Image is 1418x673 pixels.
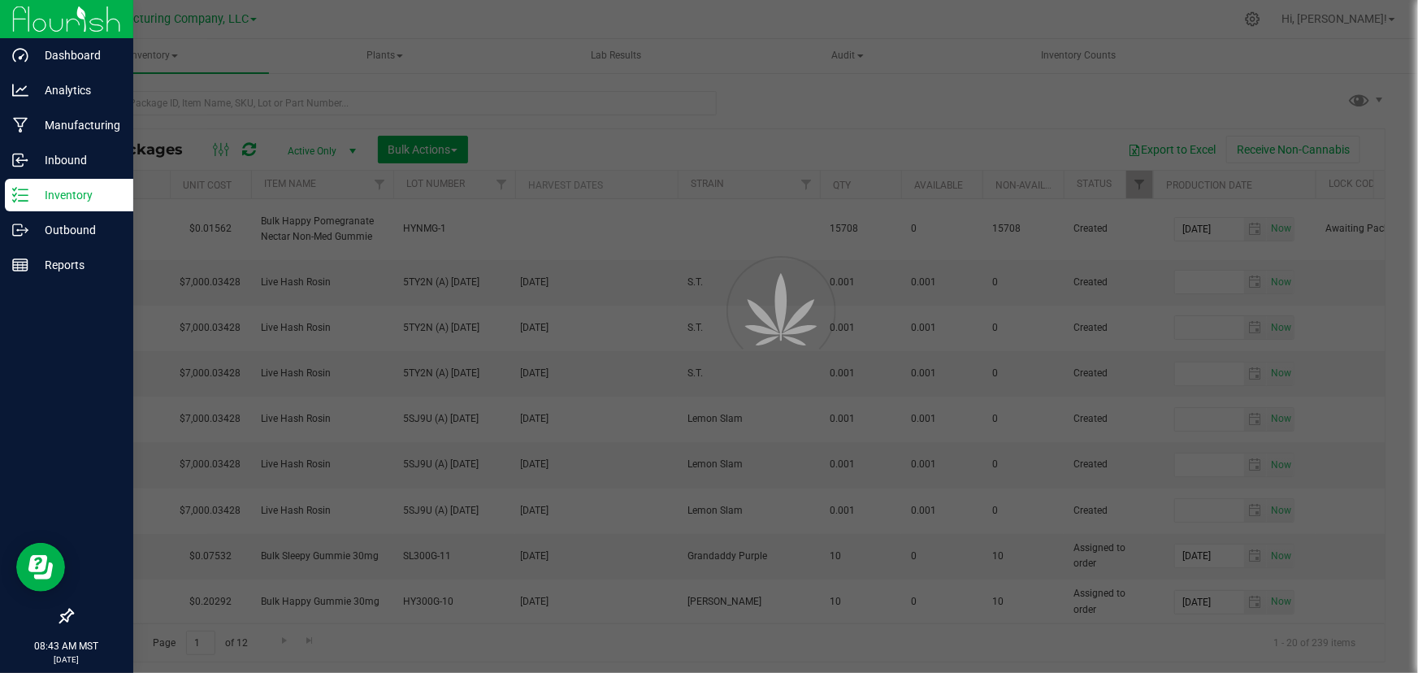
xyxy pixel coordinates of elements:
[28,220,126,240] p: Outbound
[12,47,28,63] inline-svg: Dashboard
[28,255,126,275] p: Reports
[28,185,126,205] p: Inventory
[16,543,65,592] iframe: Resource center
[7,653,126,666] p: [DATE]
[28,150,126,170] p: Inbound
[28,115,126,135] p: Manufacturing
[12,187,28,203] inline-svg: Inventory
[28,80,126,100] p: Analytics
[12,82,28,98] inline-svg: Analytics
[28,46,126,65] p: Dashboard
[7,639,126,653] p: 08:43 AM MST
[12,257,28,273] inline-svg: Reports
[12,152,28,168] inline-svg: Inbound
[12,222,28,238] inline-svg: Outbound
[12,117,28,133] inline-svg: Manufacturing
